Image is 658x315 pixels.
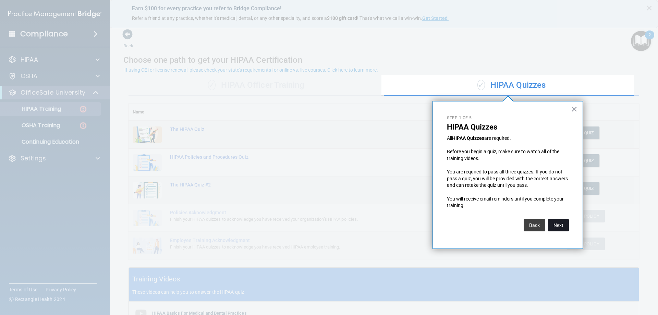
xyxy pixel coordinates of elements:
p: You will receive email reminders until you complete your training. [447,196,569,209]
button: Close [571,104,577,114]
p: Before you begin a quiz, make sure to watch all of the training videos. [447,148,569,162]
button: Back [524,219,545,231]
button: Next [548,219,569,231]
p: You are required to pass all three quizzes. If you do not pass a quiz, you will be provided with ... [447,169,569,189]
span: are required. [484,135,511,141]
div: HIPAA Quizzes [384,75,639,96]
span: All [447,135,452,141]
span: ✓ [477,80,485,90]
p: Step 1 of 5 [447,115,569,121]
strong: HIPAA Quizzes [452,135,484,141]
p: HIPAA Quizzes [447,123,569,132]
